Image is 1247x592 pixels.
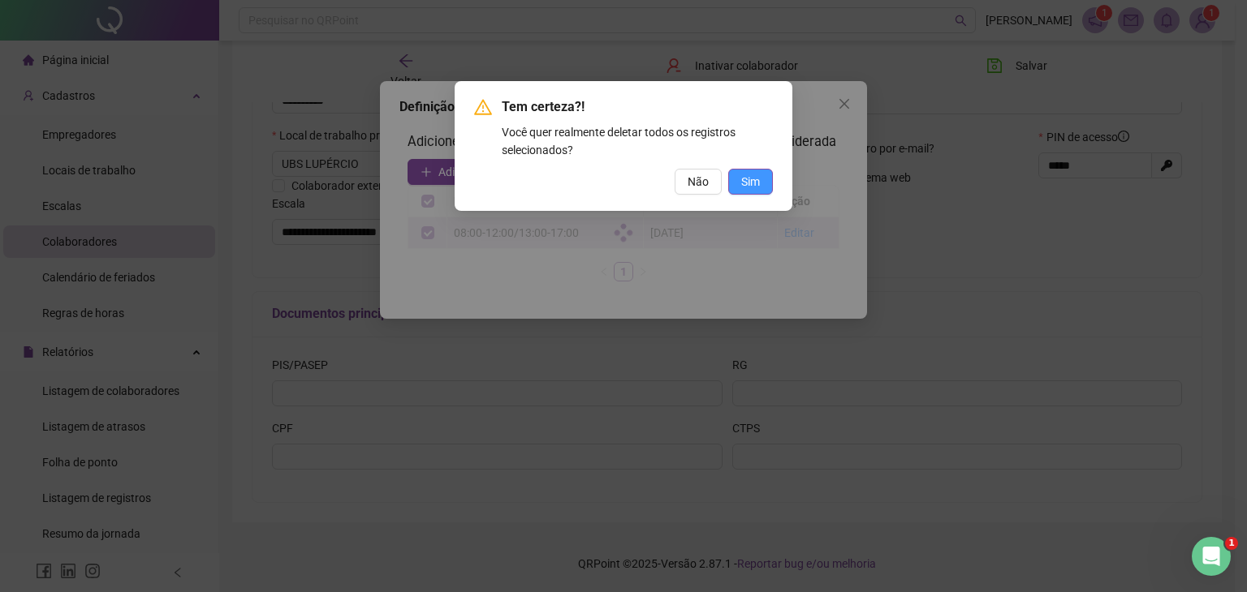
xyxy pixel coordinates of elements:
button: Sim [728,169,773,195]
div: Você quer realmente deletar todos os registros selecionados? [502,123,773,159]
span: 1 [1225,537,1238,550]
span: warning [474,98,492,116]
button: Não [675,169,722,195]
span: Não [688,173,709,191]
span: Tem certeza?! [502,97,773,117]
iframe: Intercom live chat [1192,537,1231,576]
span: Sim [741,173,760,191]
